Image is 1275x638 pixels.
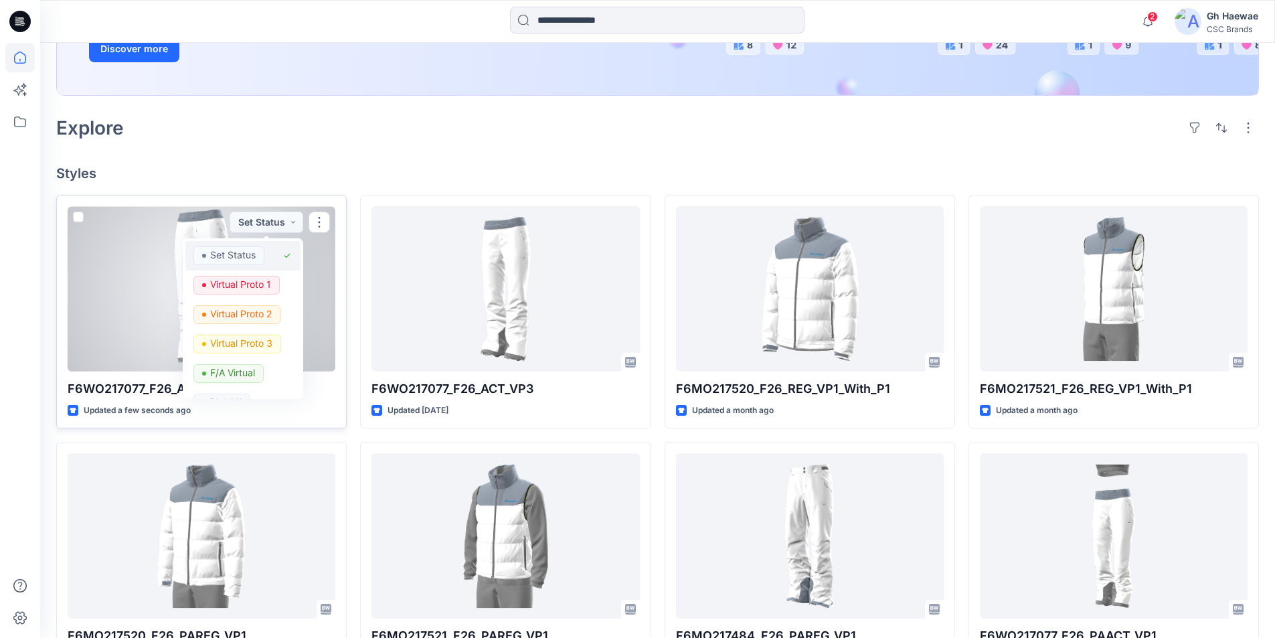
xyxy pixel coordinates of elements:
a: F6MO217521_F26_REG_VP1_With_P1 [980,206,1248,372]
p: Virtual Proto 3 [210,335,272,352]
a: F6MO217520_F26_PAREG_VP1 [68,453,335,619]
p: BLOCK [210,394,242,411]
div: Gh Haewae [1207,8,1258,24]
p: Updated [DATE] [388,404,448,418]
p: Virtual Proto 2 [210,305,272,323]
p: F6MO217520_F26_REG_VP1_With_P1 [676,380,944,398]
h4: Styles [56,165,1259,181]
button: Discover more [89,35,179,62]
span: 2 [1147,11,1158,22]
p: Virtual Proto 1 [210,276,271,293]
a: F6MO217520_F26_REG_VP1_With_P1 [676,206,944,372]
a: F6MO217521_F26_PAREG_VP1 [371,453,639,619]
img: avatar [1175,8,1201,35]
a: F6MO217484_F26_PAREG_VP1 [676,453,944,619]
p: F6MO217521_F26_REG_VP1_With_P1 [980,380,1248,398]
a: Discover more [89,35,390,62]
a: F6WO217077_F26_ACT_VP3 [371,206,639,372]
a: F6WO217077_F26_PAACT_VP1 [980,453,1248,619]
p: Updated a few seconds ago [84,404,191,418]
h2: Explore [56,117,124,139]
div: CSC Brands [1207,24,1258,34]
p: F/A Virtual [210,364,255,382]
a: F6WO217077_F26_ACT_VP5 [68,206,335,372]
p: F6WO217077_F26_ACT_VP5 [68,380,335,398]
p: Set Status [210,246,256,264]
p: Updated a month ago [692,404,774,418]
p: Updated a month ago [996,404,1078,418]
p: F6WO217077_F26_ACT_VP3 [371,380,639,398]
